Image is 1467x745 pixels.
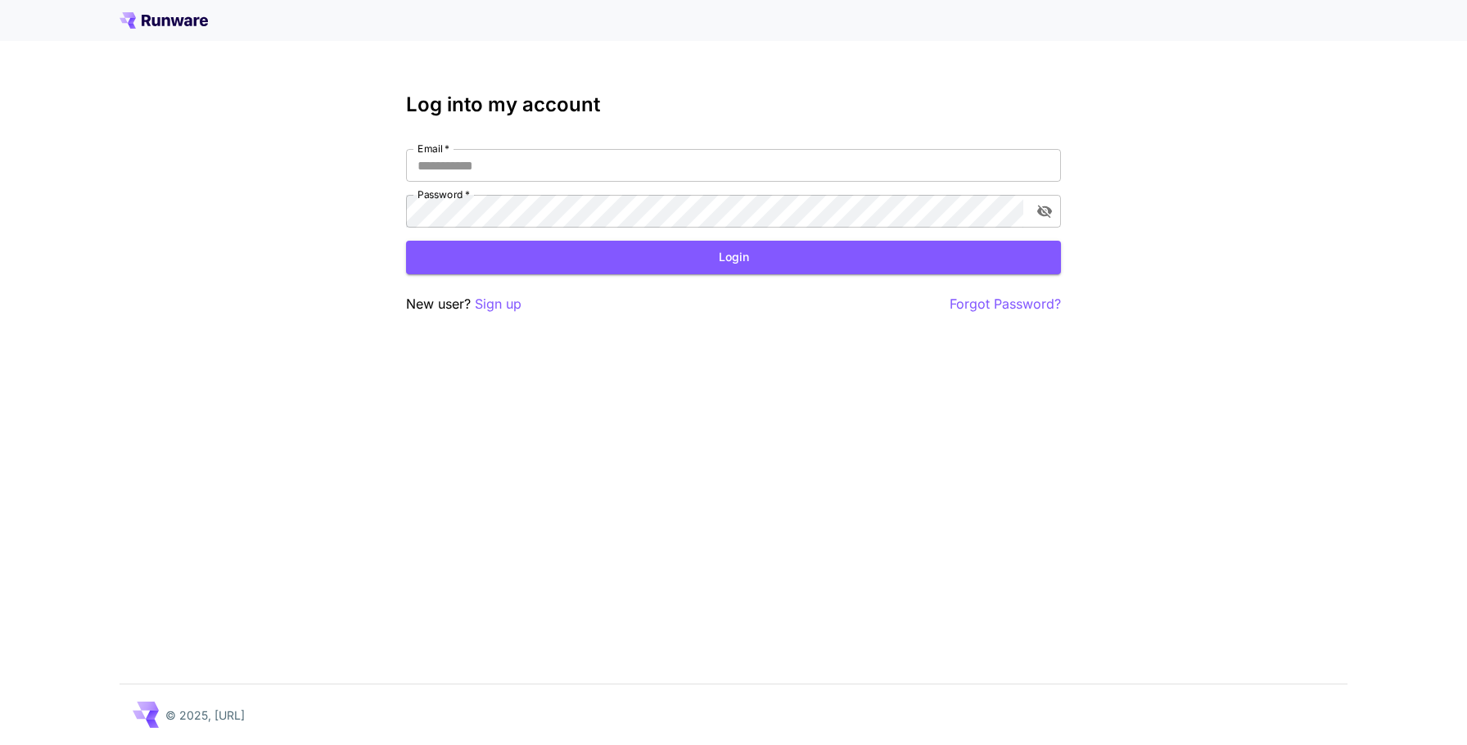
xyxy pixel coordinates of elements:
[950,294,1061,314] button: Forgot Password?
[406,93,1061,116] h3: Log into my account
[1030,196,1059,226] button: toggle password visibility
[418,142,449,156] label: Email
[418,187,470,201] label: Password
[406,294,521,314] p: New user?
[165,707,245,724] p: © 2025, [URL]
[475,294,521,314] button: Sign up
[406,241,1061,274] button: Login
